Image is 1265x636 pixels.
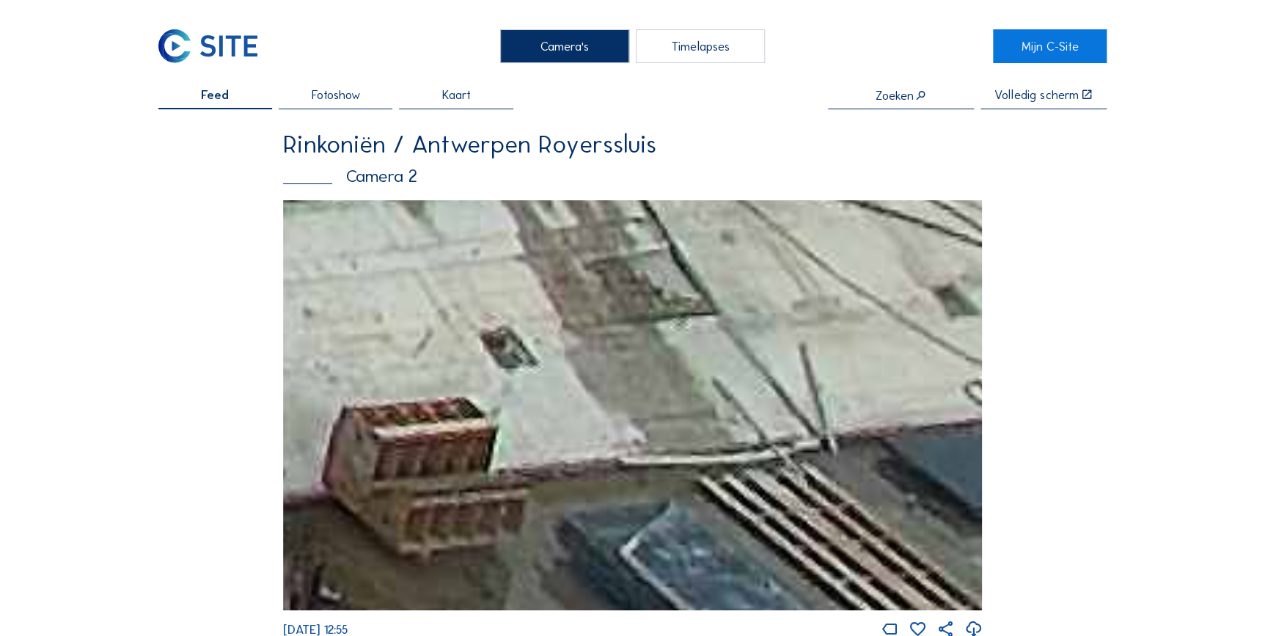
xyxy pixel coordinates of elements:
span: Kaart [442,89,471,101]
div: Camera 2 [283,168,983,186]
a: Mijn C-Site [993,29,1107,62]
span: Fotoshow [312,89,360,101]
a: C-SITE Logo [158,29,272,62]
div: Camera's [500,29,629,62]
img: Image [283,200,983,610]
img: C-SITE Logo [158,29,257,62]
div: Timelapses [636,29,765,62]
span: Feed [201,89,229,101]
div: Volledig scherm [994,89,1078,101]
div: Rinkoniën / Antwerpen Royerssluis [283,132,983,157]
